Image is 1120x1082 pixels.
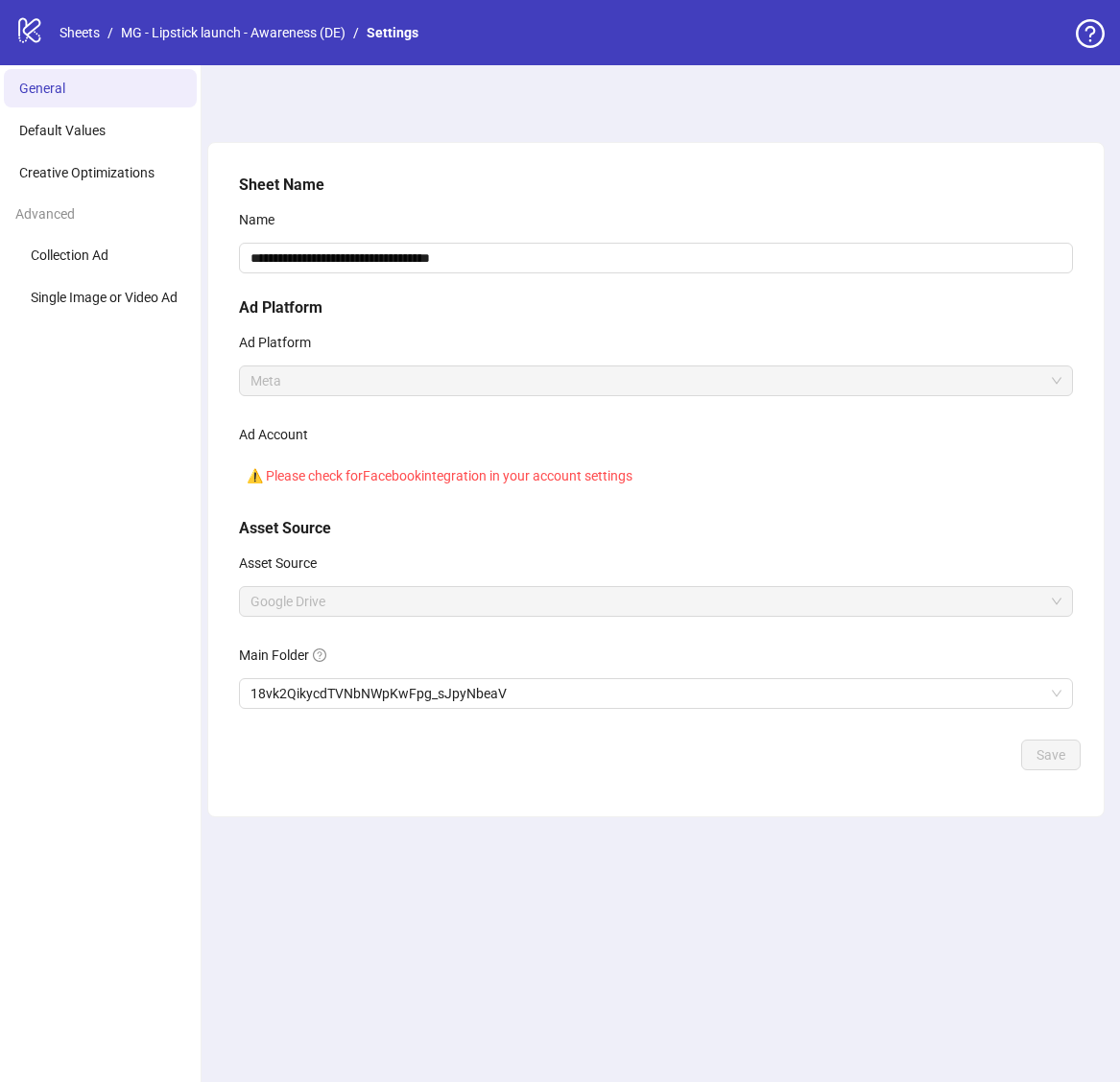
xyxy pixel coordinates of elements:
div: ⚠️ Please check for Facebook integration in your account settings [239,458,1073,494]
a: MG - Lipstick launch - Awareness (DE) [117,22,349,43]
span: Default Values [19,123,106,138]
input: Name [239,243,1073,273]
label: Ad Account [239,419,321,450]
li: / [107,22,113,43]
span: question-circle [1076,19,1105,48]
h5: Ad Platform [239,296,1073,319]
span: Collection Ad [31,247,108,263]
span: Single Image or Video Ad [31,290,178,305]
span: Creative Optimizations [19,165,155,180]
li: / [353,22,359,43]
span: General [19,81,65,96]
a: Settings [363,22,422,43]
label: Main Folder [239,640,339,670]
label: Name [239,204,287,235]
span: Meta [250,366,1061,395]
span: question-circle [313,648,326,662]
span: 18vk2QikycdTVNbNWpKwFpg_sJpyNbeaV [250,679,1061,708]
a: Sheets [56,22,104,43]
button: Save [1021,740,1081,770]
h5: Asset Source [239,517,1073,540]
h5: Sheet Name [239,174,1073,197]
label: Ad Platform [239,327,323,358]
span: Google Drive [250,587,1061,616]
label: Asset Source [239,548,329,578]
